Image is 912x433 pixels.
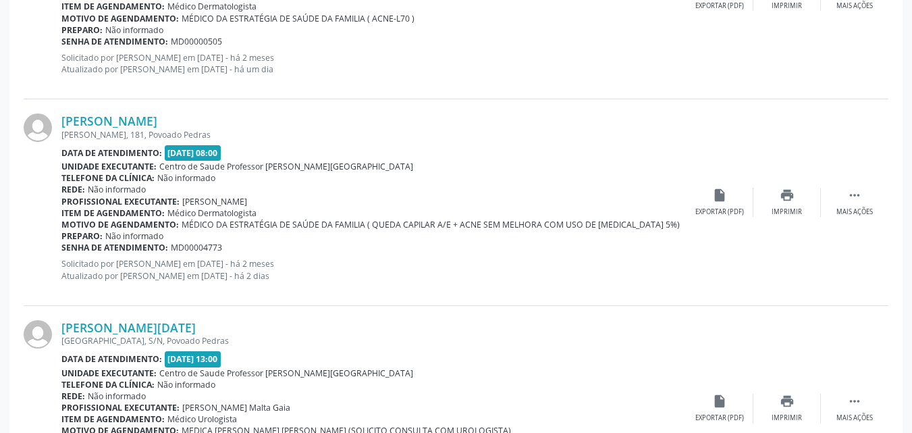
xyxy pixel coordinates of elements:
div: Exportar (PDF) [695,207,744,217]
i: insert_drive_file [712,188,727,203]
span: Não informado [157,172,215,184]
b: Unidade executante: [61,367,157,379]
img: img [24,113,52,142]
div: Imprimir [772,207,802,217]
b: Rede: [61,390,85,402]
span: Não informado [105,230,163,242]
span: MÉDICO DA ESTRATÉGIA DE SAÚDE DA FAMILIA ( QUEDA CAPILAR A/E + ACNE SEM MELHORA COM USO DE [MEDIC... [182,219,680,230]
span: MD00000505 [171,36,222,47]
b: Preparo: [61,24,103,36]
b: Item de agendamento: [61,413,165,425]
span: [DATE] 08:00 [165,145,221,161]
b: Senha de atendimento: [61,36,168,47]
p: Solicitado por [PERSON_NAME] em [DATE] - há 2 meses Atualizado por [PERSON_NAME] em [DATE] - há 2... [61,258,686,281]
div: Mais ações [836,413,873,423]
b: Profissional executante: [61,196,180,207]
span: [PERSON_NAME] [182,196,247,207]
div: Imprimir [772,1,802,11]
i:  [847,394,862,409]
span: MÉDICO DA ESTRATÉGIA DE SAÚDE DA FAMILIA ( ACNE-L70 ) [182,13,414,24]
b: Motivo de agendamento: [61,13,179,24]
div: Mais ações [836,207,873,217]
b: Unidade executante: [61,161,157,172]
b: Item de agendamento: [61,1,165,12]
div: Exportar (PDF) [695,413,744,423]
b: Rede: [61,184,85,195]
b: Telefone da clínica: [61,379,155,390]
i: insert_drive_file [712,394,727,409]
div: [PERSON_NAME], 181, Povoado Pedras [61,129,686,141]
span: Não informado [105,24,163,36]
div: Mais ações [836,1,873,11]
b: Item de agendamento: [61,207,165,219]
span: [DATE] 13:00 [165,351,221,367]
div: [GEOGRAPHIC_DATA], S/N, Povoado Pedras [61,335,686,347]
b: Preparo: [61,230,103,242]
div: Imprimir [772,413,802,423]
i:  [847,188,862,203]
span: Médico Dermatologista [167,1,257,12]
span: Centro de Saude Professor [PERSON_NAME][GEOGRAPHIC_DATA] [159,367,413,379]
b: Data de atendimento: [61,147,162,159]
span: [PERSON_NAME] Malta Gaia [182,402,290,413]
i: print [780,394,795,409]
a: [PERSON_NAME] [61,113,157,128]
span: Médico Dermatologista [167,207,257,219]
b: Profissional executante: [61,402,180,413]
span: MD00004773 [171,242,222,253]
div: Exportar (PDF) [695,1,744,11]
a: [PERSON_NAME][DATE] [61,320,196,335]
span: Médico Urologista [167,413,237,425]
b: Motivo de agendamento: [61,219,179,230]
img: img [24,320,52,349]
span: Não informado [88,184,146,195]
span: Não informado [88,390,146,402]
p: Solicitado por [PERSON_NAME] em [DATE] - há 2 meses Atualizado por [PERSON_NAME] em [DATE] - há u... [61,52,686,75]
span: Não informado [157,379,215,390]
span: Centro de Saude Professor [PERSON_NAME][GEOGRAPHIC_DATA] [159,161,413,172]
b: Telefone da clínica: [61,172,155,184]
i: print [780,188,795,203]
b: Data de atendimento: [61,353,162,365]
b: Senha de atendimento: [61,242,168,253]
